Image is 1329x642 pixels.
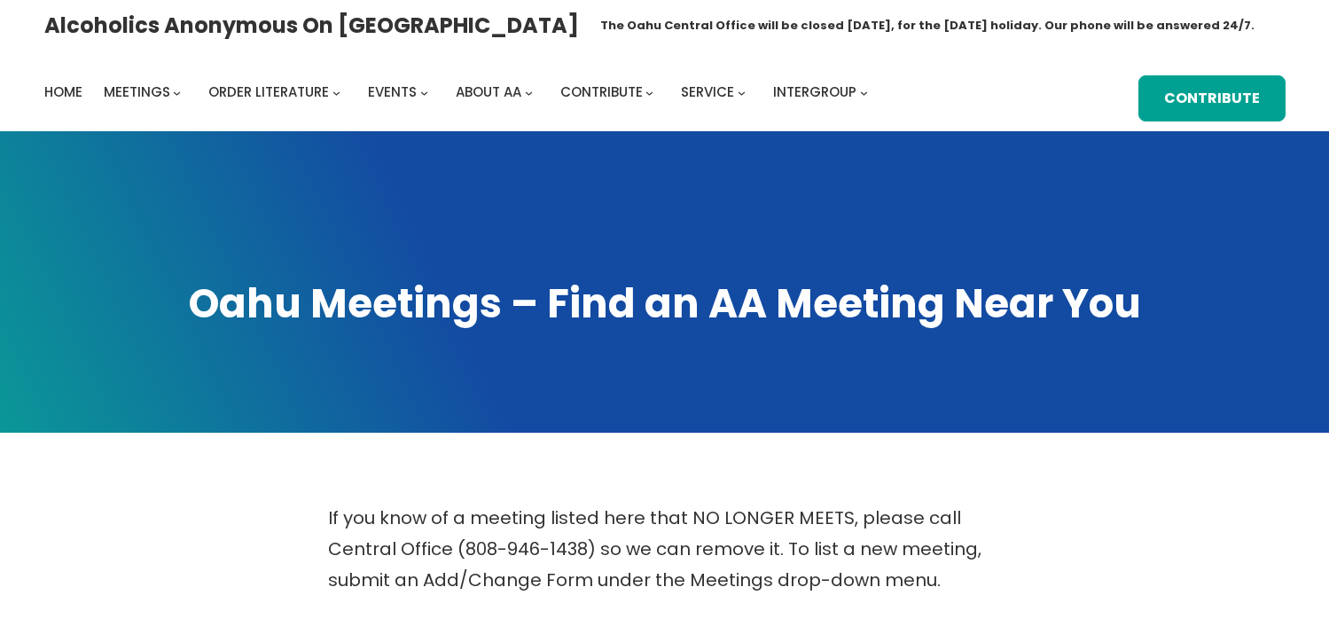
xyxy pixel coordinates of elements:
[44,82,82,101] span: Home
[173,88,181,96] button: Meetings submenu
[600,17,1255,35] h1: The Oahu Central Office will be closed [DATE], for the [DATE] holiday. Our phone will be answered...
[44,80,874,105] nav: Intergroup
[208,82,329,101] span: Order Literature
[368,82,417,101] span: Events
[104,82,170,101] span: Meetings
[456,80,521,105] a: About AA
[773,80,856,105] a: Intergroup
[525,88,533,96] button: About AA submenu
[44,80,82,105] a: Home
[681,80,734,105] a: Service
[456,82,521,101] span: About AA
[332,88,340,96] button: Order Literature submenu
[328,503,1002,596] p: If you know of a meeting listed here that NO LONGER MEETS, please call Central Office (808-946-14...
[420,88,428,96] button: Events submenu
[860,88,868,96] button: Intergroup submenu
[773,82,856,101] span: Intergroup
[44,6,579,44] a: Alcoholics Anonymous on [GEOGRAPHIC_DATA]
[104,80,170,105] a: Meetings
[368,80,417,105] a: Events
[1138,75,1285,121] a: Contribute
[560,82,643,101] span: Contribute
[738,88,746,96] button: Service submenu
[681,82,734,101] span: Service
[44,277,1286,331] h1: Oahu Meetings – Find an AA Meeting Near You
[645,88,653,96] button: Contribute submenu
[560,80,643,105] a: Contribute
